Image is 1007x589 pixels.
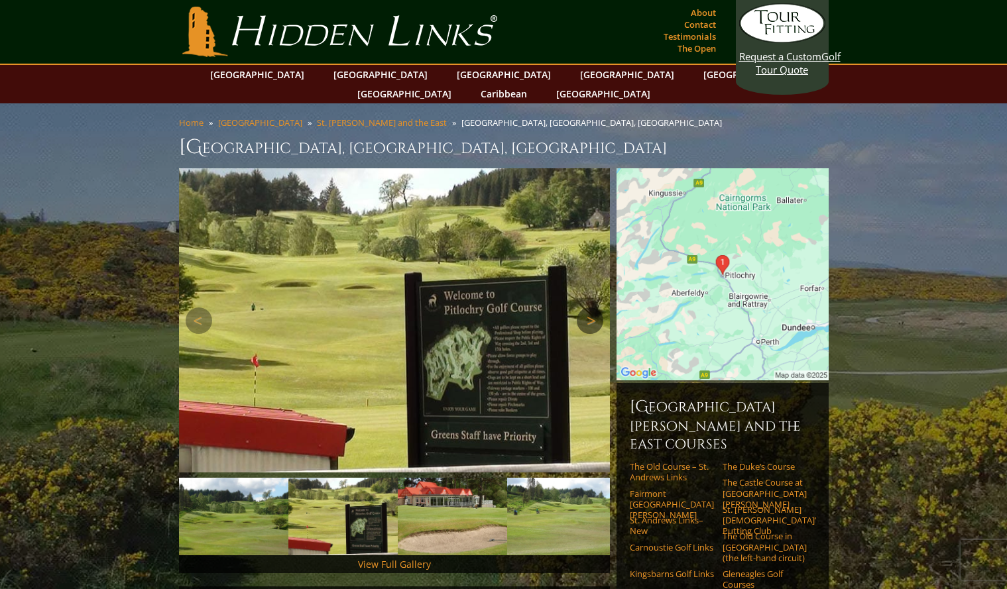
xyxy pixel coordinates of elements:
[204,65,311,84] a: [GEOGRAPHIC_DATA]
[630,515,714,537] a: St. Andrews Links–New
[327,65,434,84] a: [GEOGRAPHIC_DATA]
[573,65,681,84] a: [GEOGRAPHIC_DATA]
[723,477,807,509] a: The Castle Course at [GEOGRAPHIC_DATA][PERSON_NAME]
[723,531,807,563] a: The Old Course in [GEOGRAPHIC_DATA] (the left-hand circuit)
[630,568,714,579] a: Kingsbarns Golf Links
[630,396,815,453] h6: [GEOGRAPHIC_DATA][PERSON_NAME] and the East Courses
[186,307,212,334] a: Previous
[630,542,714,553] a: Carnoustie Golf Links
[739,3,825,76] a: Request a CustomGolf Tour Quote
[617,168,829,380] img: Google Map of Pitlochry Golf Course, Pitlochry, Scotland, United Kingdom
[218,117,302,129] a: [GEOGRAPHIC_DATA]
[450,65,558,84] a: [GEOGRAPHIC_DATA]
[550,84,657,103] a: [GEOGRAPHIC_DATA]
[630,461,714,483] a: The Old Course – St. Andrews Links
[630,488,714,521] a: Fairmont [GEOGRAPHIC_DATA][PERSON_NAME]
[723,461,807,472] a: The Duke’s Course
[723,504,807,537] a: St. [PERSON_NAME] [DEMOGRAPHIC_DATA]’ Putting Club
[474,84,534,103] a: Caribbean
[351,84,458,103] a: [GEOGRAPHIC_DATA]
[358,558,431,570] a: View Full Gallery
[179,134,829,160] h1: [GEOGRAPHIC_DATA], [GEOGRAPHIC_DATA], [GEOGRAPHIC_DATA]
[317,117,447,129] a: St. [PERSON_NAME] and the East
[179,117,204,129] a: Home
[660,27,719,46] a: Testimonials
[674,39,719,58] a: The Open
[681,15,719,34] a: Contact
[461,117,727,129] li: [GEOGRAPHIC_DATA], [GEOGRAPHIC_DATA], [GEOGRAPHIC_DATA]
[577,307,603,334] a: Next
[687,3,719,22] a: About
[697,65,804,84] a: [GEOGRAPHIC_DATA]
[739,50,821,63] span: Request a Custom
